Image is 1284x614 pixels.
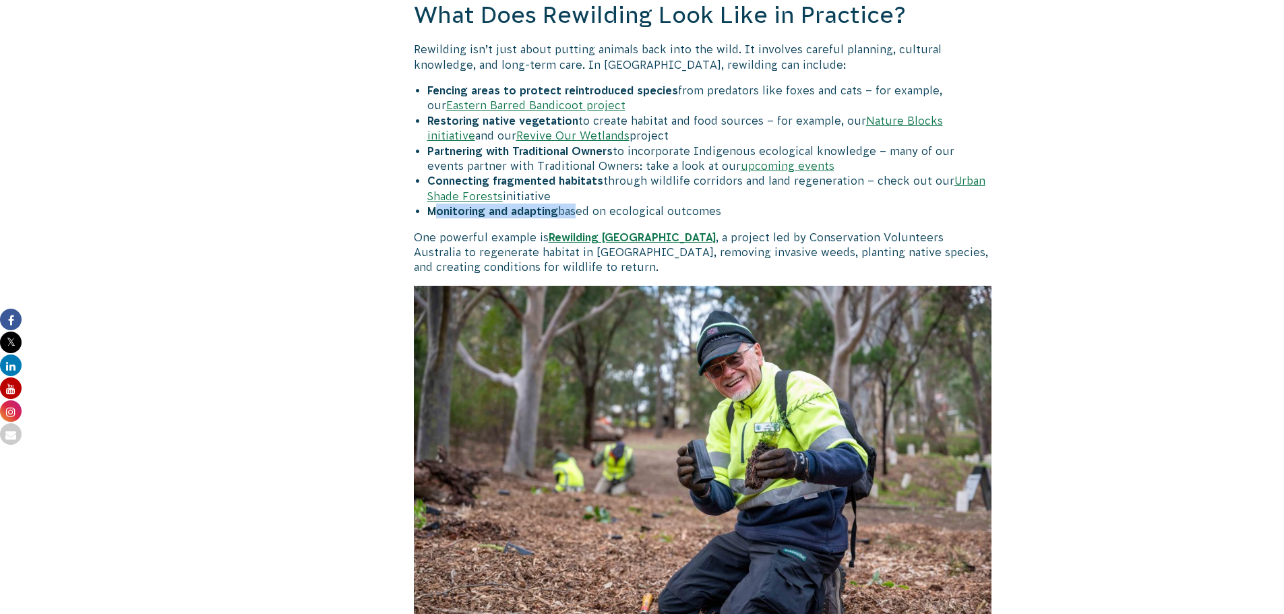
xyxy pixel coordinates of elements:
b: Connecting fragmented habitats [427,175,603,187]
p: Rewilding isn’t just about putting animals back into the wild. It involves careful planning, cult... [414,42,992,72]
b: Restoring native vegetation [427,115,578,127]
li: to create habitat and food sources – for example, our and our project [427,113,992,144]
b: Fencing areas to protect reintroduced species [427,84,678,96]
a: Revive Our Wetlands [516,129,630,142]
li: based on ecological outcomes [427,204,992,218]
a: upcoming events [741,160,834,172]
a: Rewilding [GEOGRAPHIC_DATA] [549,231,716,243]
a: Urban Shade Forests [427,175,985,202]
b: Monitoring and adapting [427,205,558,217]
p: One powerful example is , a project led by Conservation Volunteers Australia to regenerate habita... [414,230,992,275]
li: through wildlife corridors and land regeneration – check out our initiative [427,173,992,204]
li: from predators like foxes and cats – for example, our [427,83,992,113]
a: Eastern Barred Bandicoot project [446,99,625,111]
b: Partnering with Traditional Owners [427,145,613,157]
li: to incorporate Indigenous ecological knowledge – many of our events partner with Traditional Owne... [427,144,992,174]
